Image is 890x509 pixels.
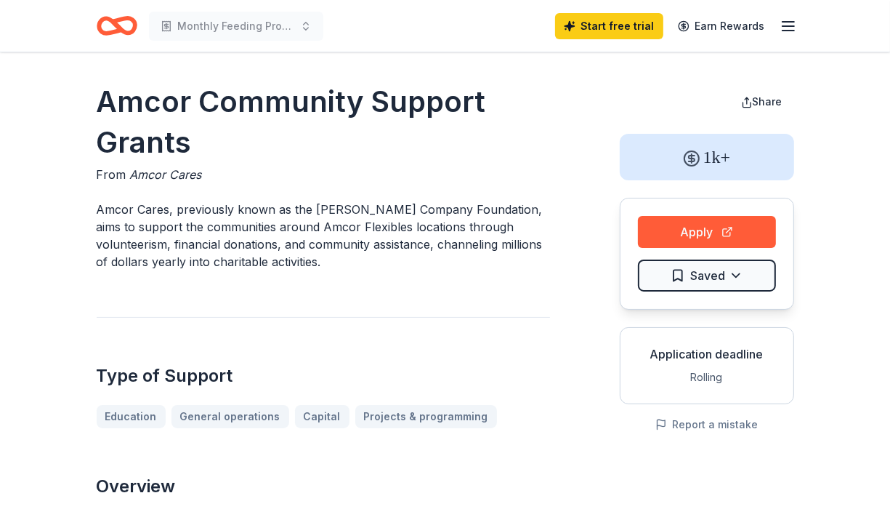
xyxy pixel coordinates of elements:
button: Saved [638,260,776,292]
a: Home [97,9,137,43]
span: Amcor Cares [130,167,202,182]
p: Amcor Cares, previously known as the [PERSON_NAME] Company Foundation, aims to support the commun... [97,201,550,270]
h1: Amcor Community Support Grants [97,81,550,163]
h2: Type of Support [97,364,550,388]
div: Application deadline [632,345,782,363]
a: Education [97,405,166,428]
button: Report a mistake [655,416,758,433]
div: From [97,166,550,183]
a: Start free trial [555,13,663,39]
span: Monthly Feeding Program for Homeless [178,17,294,35]
button: Share [729,87,794,116]
span: Share [753,95,782,108]
a: Capital [295,405,349,428]
a: Earn Rewards [669,13,774,39]
button: Monthly Feeding Program for Homeless [149,12,323,41]
div: 1k+ [620,134,794,180]
div: Rolling [632,369,782,386]
button: Apply [638,216,776,248]
h2: Overview [97,475,550,498]
span: Saved [691,266,726,285]
a: Projects & programming [355,405,497,428]
a: General operations [171,405,289,428]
